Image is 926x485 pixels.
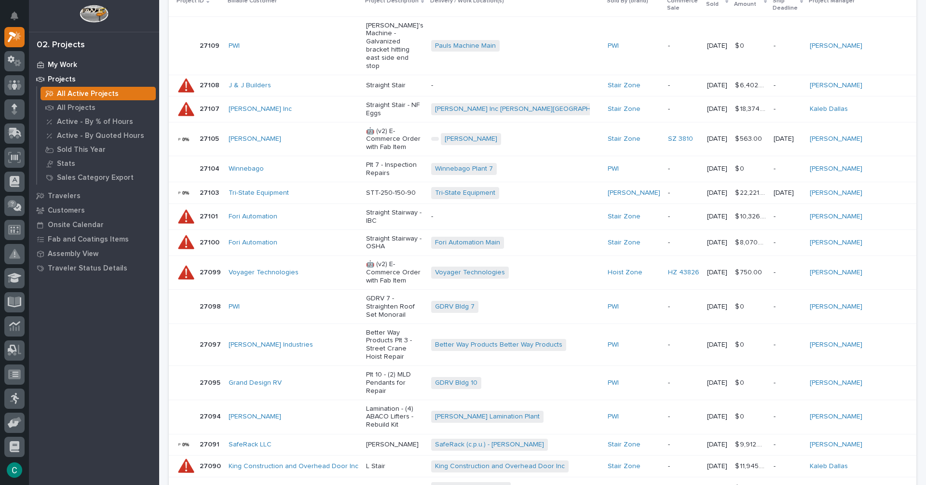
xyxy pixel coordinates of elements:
[774,441,802,449] p: -
[48,206,85,215] p: Customers
[37,87,159,100] a: All Active Projects
[608,441,640,449] a: Stair Zone
[810,462,848,471] a: Kaleb Dallas
[668,379,699,387] p: -
[48,264,127,273] p: Traveler Status Details
[435,239,500,247] a: Fori Automation Main
[435,441,544,449] a: SafeRack (c.p.u.) - [PERSON_NAME]
[229,165,264,173] a: Winnebago
[707,105,727,113] p: [DATE]
[29,261,159,275] a: Traveler Status Details
[200,460,223,471] p: 27090
[37,171,159,184] a: Sales Category Export
[48,221,104,229] p: Onsite Calendar
[774,81,802,90] p: -
[366,462,423,471] p: L Stair
[774,413,802,421] p: -
[774,239,802,247] p: -
[668,413,699,421] p: -
[229,135,281,143] a: [PERSON_NAME]
[735,411,746,421] p: $ 0
[707,165,727,173] p: [DATE]
[735,80,768,90] p: $ 6,402.00
[810,269,862,277] a: [PERSON_NAME]
[48,75,76,84] p: Projects
[366,295,423,319] p: GDRV 7 - Straighten Roof Set Monorail
[57,104,95,112] p: All Projects
[48,235,129,244] p: Fab and Coatings Items
[774,42,802,50] p: -
[707,189,727,197] p: [DATE]
[200,377,222,387] p: 27095
[608,165,619,173] a: PWI
[735,40,746,50] p: $ 0
[735,211,768,221] p: $ 10,326.00
[366,329,423,361] p: Better Way Products Plt 3 - Street Crane Hoist Repair
[29,203,159,217] a: Customers
[57,146,106,154] p: Sold This Year
[200,339,223,349] p: 27097
[366,22,423,70] p: [PERSON_NAME]'s Machine - Galvanized bracket hitting east side end stop
[229,303,240,311] a: PWI
[774,269,802,277] p: -
[608,239,640,247] a: Stair Zone
[200,187,221,197] p: 27103
[810,189,862,197] a: [PERSON_NAME]
[735,439,768,449] p: $ 9,912.00
[668,165,699,173] p: -
[668,105,699,113] p: -
[200,301,223,311] p: 27098
[435,462,565,471] a: King Construction and Overhead Door Inc
[668,462,699,471] p: -
[29,57,159,72] a: My Work
[774,462,802,471] p: -
[57,160,75,168] p: Stats
[4,460,25,480] button: users-avatar
[200,439,221,449] p: 27091
[229,189,289,197] a: Tri-State Equipment
[229,81,271,90] a: J & J Builders
[29,246,159,261] a: Assembly View
[810,303,862,311] a: [PERSON_NAME]
[608,189,660,197] a: [PERSON_NAME]
[608,135,640,143] a: Stair Zone
[774,135,802,143] p: [DATE]
[707,213,727,221] p: [DATE]
[37,157,159,170] a: Stats
[200,237,221,247] p: 27100
[366,127,423,151] p: 🤖 (v2) E-Commerce Order with Fab Item
[668,213,699,221] p: -
[668,341,699,349] p: -
[200,211,220,221] p: 27101
[366,81,423,90] p: Straight Stair
[12,12,25,27] div: Notifications
[735,301,746,311] p: $ 0
[435,413,540,421] a: [PERSON_NAME] Lamination Plant
[435,105,619,113] a: [PERSON_NAME] Inc [PERSON_NAME][GEOGRAPHIC_DATA]
[445,135,497,143] a: [PERSON_NAME]
[668,239,699,247] p: -
[707,81,727,90] p: [DATE]
[435,189,495,197] a: Tri-State Equipment
[37,101,159,114] a: All Projects
[608,81,640,90] a: Stair Zone
[57,90,119,98] p: All Active Projects
[707,269,727,277] p: [DATE]
[608,413,619,421] a: PWI
[707,441,727,449] p: [DATE]
[774,105,802,113] p: -
[735,133,764,143] p: $ 563.00
[774,189,802,197] p: [DATE]
[29,72,159,86] a: Projects
[366,189,423,197] p: STT-250-150-90
[37,129,159,142] a: Active - By Quoted Hours
[735,267,764,277] p: $ 750.00
[200,80,221,90] p: 27108
[608,462,640,471] a: Stair Zone
[810,81,862,90] a: [PERSON_NAME]
[810,441,862,449] a: [PERSON_NAME]
[229,462,358,471] a: King Construction and Overhead Door Inc
[229,213,277,221] a: Fori Automation
[57,132,144,140] p: Active - By Quoted Hours
[774,165,802,173] p: -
